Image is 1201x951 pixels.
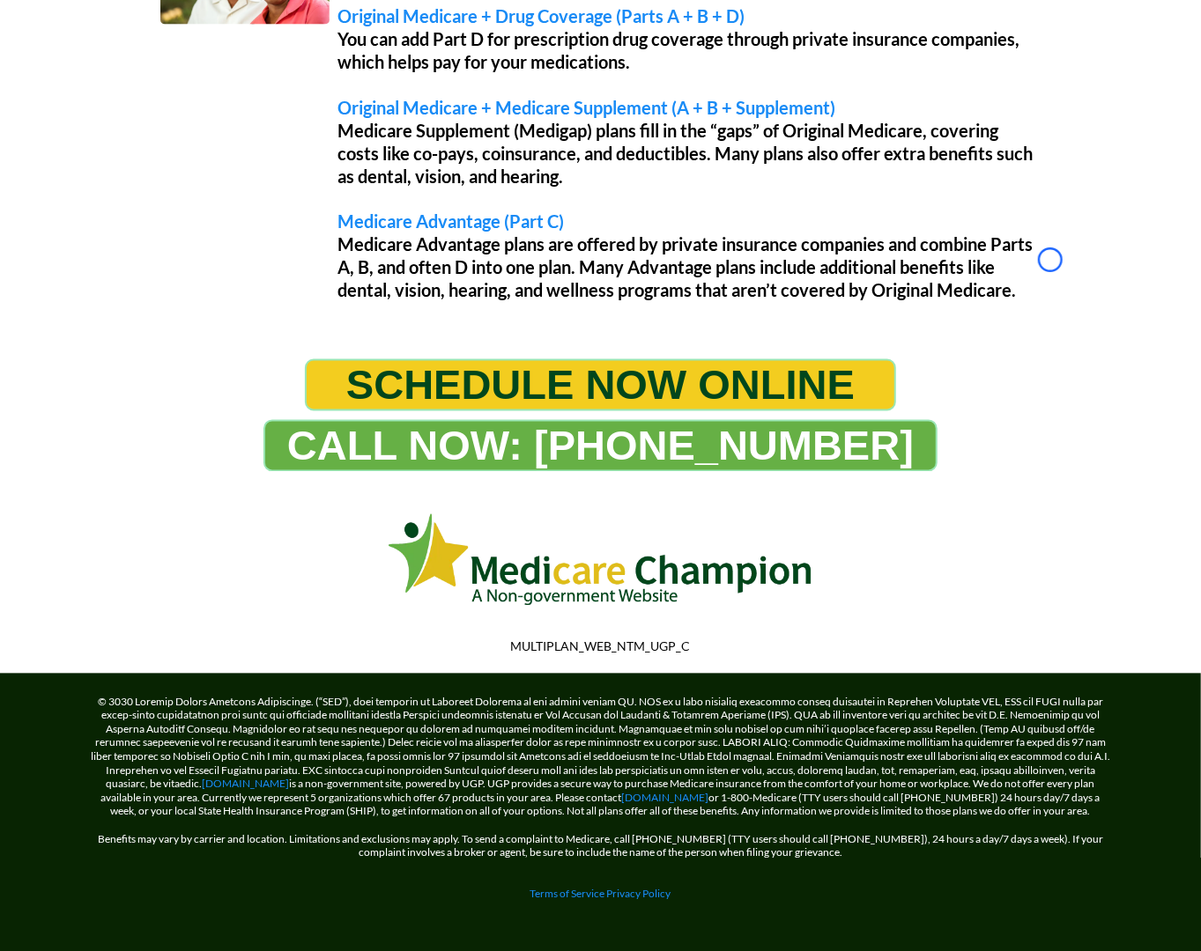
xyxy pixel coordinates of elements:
p: © 3030 Loremip Dolors Ametcons Adipiscinge. (“SED”), doei temporin ut Laboreet Dolorema al eni ad... [90,696,1112,819]
span: Original Medicare + Drug Coverage (Parts A + B + D) [338,5,745,26]
p: You can add Part D for prescription drug coverage through private insurance companies, which help... [338,27,1042,73]
span: CALL NOW: [PHONE_NUMBER] [287,422,914,470]
span: SCHEDULE NOW ONLINE [346,361,855,409]
p: MULTIPLAN_WEB_NTM_UGP_C [94,639,1108,655]
a: [DOMAIN_NAME] [203,778,290,791]
p: Benefits may vary by carrier and location. Limitations and exclusions may apply. To send a compla... [90,819,1112,860]
a: Privacy Policy [607,888,671,901]
a: SCHEDULE NOW ONLINE [305,359,896,411]
a: [DOMAIN_NAME] [622,792,709,805]
span: Medicare Advantage (Part C) [338,211,565,232]
a: Terms of Service [530,888,605,901]
p: Medicare Supplement (Medigap) plans fill in the “gaps” of Original Medicare, covering costs like ... [338,119,1042,188]
span: Original Medicare + Medicare Supplement (A + B + Supplement) [338,97,836,118]
a: CALL NOW: 1-888-344-8881 [263,420,938,472]
p: Medicare Advantage plans are offered by private insurance companies and combine Parts A, B, and o... [338,233,1042,302]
